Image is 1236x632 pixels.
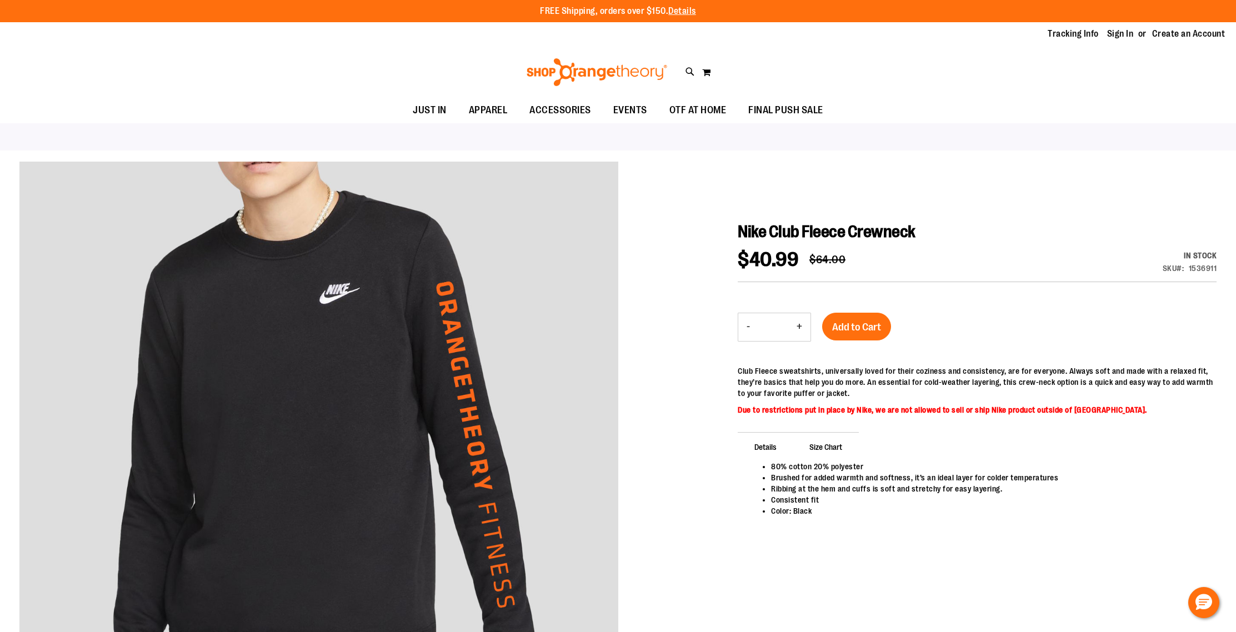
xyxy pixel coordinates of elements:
p: Club Fleece sweatshirts, universally loved for their coziness and consistency, are for everyone. ... [738,365,1217,399]
strong: SKU [1163,264,1184,273]
span: Size Chart [793,432,859,461]
button: Add to Cart [822,313,891,340]
span: OTF AT HOME [669,98,727,123]
span: Due to restrictions put in place by Nike, we are not allowed to sell or ship Nike product outside... [738,405,1147,414]
span: $64.00 [809,253,845,266]
a: FINAL PUSH SALE [737,98,834,123]
p: FREE Shipping, orders over $150. [540,5,696,18]
div: In stock [1163,250,1217,261]
span: Details [738,432,793,461]
li: 80% cotton 20% polyester [771,461,1205,472]
span: Add to Cart [832,321,881,333]
li: Brushed for added warmth and softness, it’s an ideal layer for colder temperatures [771,472,1205,483]
span: ACCESSORIES [529,98,591,123]
img: Shop Orangetheory [525,58,669,86]
span: $40.99 [738,248,798,271]
span: EVENTS [613,98,647,123]
button: Decrease product quantity [738,313,758,341]
button: Hello, have a question? Let’s chat. [1188,587,1219,618]
a: Details [668,6,696,16]
span: APPAREL [469,98,508,123]
span: JUST IN [413,98,447,123]
a: EVENTS [602,98,658,123]
li: Ribbing at the hem and cuffs is soft and stretchy for easy layering. [771,483,1205,494]
a: Sign In [1107,28,1134,40]
li: Color: Black [771,505,1205,516]
a: ACCESSORIES [518,98,602,123]
a: JUST IN [402,98,458,123]
a: APPAREL [458,98,519,123]
div: 1536911 [1189,263,1217,274]
button: Increase product quantity [788,313,810,341]
a: Create an Account [1152,28,1225,40]
a: OTF AT HOME [658,98,738,123]
a: Tracking Info [1048,28,1099,40]
span: Nike Club Fleece Crewneck [738,222,915,241]
div: Availability [1163,250,1217,261]
li: Consistent fit [771,494,1205,505]
span: FINAL PUSH SALE [748,98,823,123]
input: Product quantity [758,314,788,340]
